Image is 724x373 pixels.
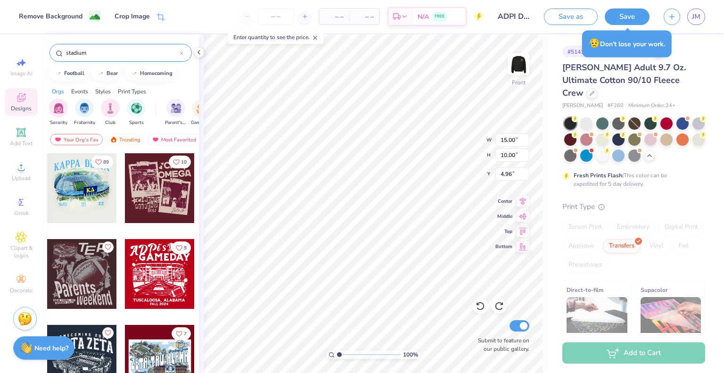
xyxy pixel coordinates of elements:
[106,134,145,145] div: Trending
[582,30,672,57] div: Don’t lose your work.
[589,37,600,50] span: 😥
[509,55,528,74] img: Front
[257,8,294,25] input: – –
[641,285,668,295] span: Supacolor
[473,336,529,353] label: Submit to feature on our public gallery.
[91,156,113,168] button: Like
[628,102,675,110] span: Minimum Order: 24 +
[495,243,512,250] span: Bottom
[5,244,38,259] span: Clipart & logos
[643,239,670,253] div: Vinyl
[71,87,88,96] div: Events
[574,172,624,179] strong: Fresh Prints Flash:
[118,87,146,96] div: Print Types
[165,119,187,126] span: Parent's Weekend
[574,171,690,188] div: This color can be expedited for 5 day delivery.
[10,140,33,147] span: Add Text
[355,12,374,22] span: – –
[512,78,526,87] div: Front
[105,119,115,126] span: Club
[110,136,117,143] img: trending.gif
[79,103,90,114] img: Fraternity Image
[50,119,67,126] span: Sorority
[92,66,122,81] button: bear
[191,99,213,126] div: filter for Game Day
[325,12,344,22] span: – –
[418,12,429,22] span: N/A
[495,228,512,235] span: Top
[103,160,109,165] span: 89
[184,246,187,250] span: 9
[12,174,31,182] span: Upload
[172,241,191,254] button: Like
[127,99,146,126] div: filter for Sports
[181,160,187,165] span: 10
[641,297,701,344] img: Supacolor
[603,239,641,253] div: Transfers
[127,99,146,126] button: filter button
[95,87,111,96] div: Styles
[658,220,704,234] div: Digital Print
[562,239,600,253] div: Applique
[148,134,201,145] div: Most Favorited
[169,156,191,168] button: Like
[687,8,705,25] a: JM
[131,71,138,76] img: trend_line.gif
[49,99,68,126] button: filter button
[101,99,120,126] button: filter button
[165,99,187,126] div: filter for Parent's Weekend
[11,105,32,112] span: Designs
[74,119,95,126] span: Fraternity
[562,258,608,272] div: Rhinestones
[495,213,512,220] span: Middle
[608,102,624,110] span: # F260
[611,220,656,234] div: Embroidery
[19,11,82,21] div: Remove Background
[562,62,686,99] span: [PERSON_NAME] Adult 9.7 Oz. Ultimate Cotton 90/10 Fleece Crew
[74,99,95,126] button: filter button
[129,119,144,126] span: Sports
[54,136,62,143] img: most_fav.gif
[562,102,603,110] span: [PERSON_NAME]
[74,99,95,126] div: filter for Fraternity
[567,297,627,344] img: Direct-to-film
[184,332,187,336] span: 7
[495,198,512,205] span: Center
[673,239,695,253] div: Foil
[105,103,115,114] img: Club Image
[49,66,89,81] button: football
[605,8,650,25] button: Save
[491,7,537,26] input: Untitled Design
[65,48,180,58] input: Try "Alpha"
[107,71,118,76] div: bear
[115,11,150,21] div: Crop Image
[197,103,207,114] img: Game Day Image
[53,103,64,114] img: Sorority Image
[172,327,191,340] button: Like
[562,46,600,58] div: # 514139A
[97,71,105,76] img: trend_line.gif
[692,11,700,22] span: JM
[152,136,159,143] img: most_fav.gif
[544,8,598,25] button: Save as
[228,31,324,44] div: Enter quantity to see the price.
[49,99,68,126] div: filter for Sorority
[191,119,213,126] span: Game Day
[562,220,608,234] div: Screen Print
[50,134,103,145] div: Your Org's Fav
[191,99,213,126] button: filter button
[435,13,444,20] span: FREE
[562,201,705,212] div: Print Type
[10,70,33,77] span: Image AI
[567,285,604,295] span: Direct-to-film
[131,103,142,114] img: Sports Image
[52,87,64,96] div: Orgs
[171,103,181,114] img: Parent's Weekend Image
[125,66,177,81] button: homecoming
[55,71,62,76] img: trend_line.gif
[102,327,114,339] button: Like
[64,71,84,76] div: football
[403,350,418,359] span: 100 %
[140,71,173,76] div: homecoming
[101,99,120,126] div: filter for Club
